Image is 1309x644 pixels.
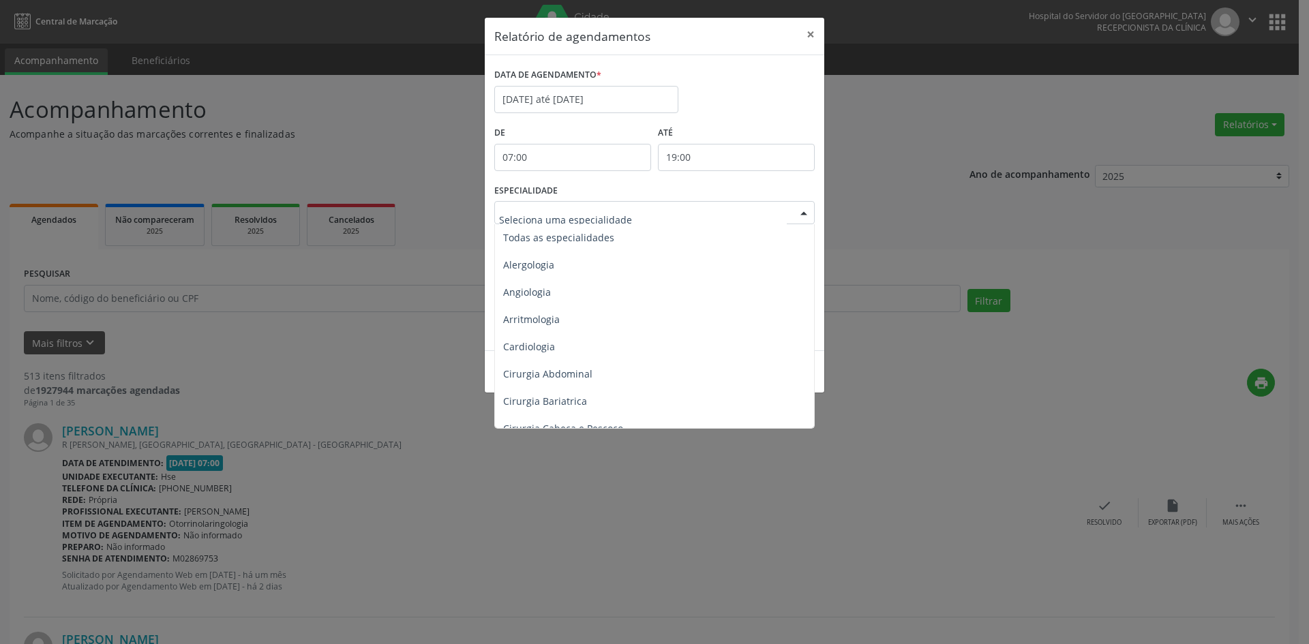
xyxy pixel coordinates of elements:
span: Cirurgia Abdominal [503,367,592,380]
h5: Relatório de agendamentos [494,27,650,45]
span: Cirurgia Bariatrica [503,395,587,408]
span: Angiologia [503,286,551,298]
input: Selecione o horário final [658,144,815,171]
input: Seleciona uma especialidade [499,206,787,233]
label: De [494,123,651,144]
span: Cardiologia [503,340,555,353]
span: Arritmologia [503,313,560,326]
span: Cirurgia Cabeça e Pescoço [503,422,623,435]
span: Alergologia [503,258,554,271]
span: Todas as especialidades [503,231,614,244]
label: ESPECIALIDADE [494,181,558,202]
input: Selecione o horário inicial [494,144,651,171]
label: DATA DE AGENDAMENTO [494,65,601,86]
button: Close [797,18,824,51]
label: ATÉ [658,123,815,144]
input: Selecione uma data ou intervalo [494,86,678,113]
